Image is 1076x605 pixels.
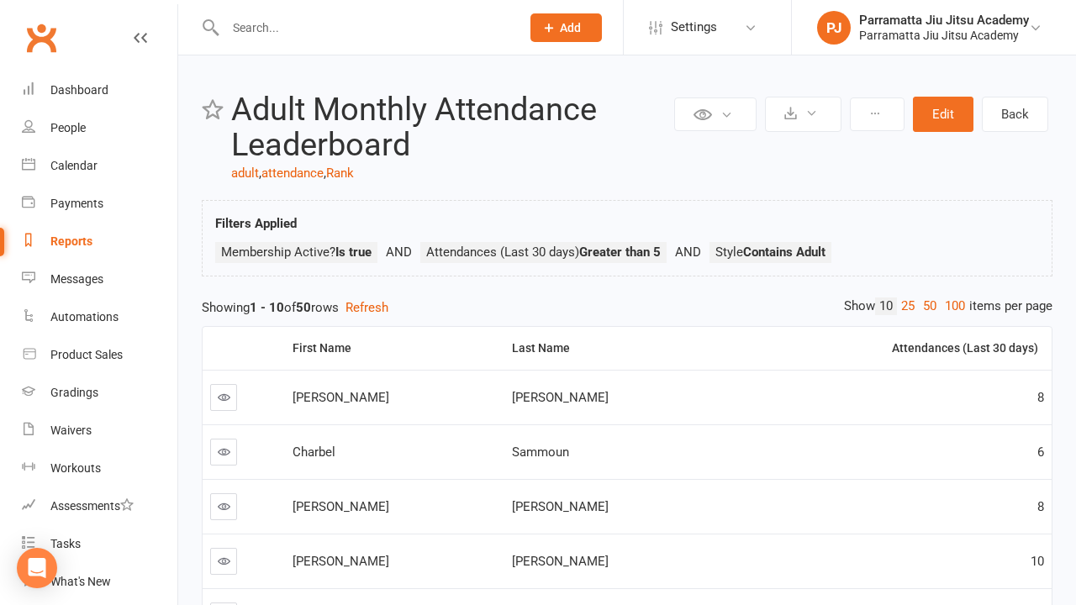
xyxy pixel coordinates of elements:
div: People [50,121,86,134]
span: 8 [1037,390,1044,405]
h2: Adult Monthly Attendance Leaderboard [231,92,670,163]
a: 100 [941,297,969,315]
div: Show items per page [844,297,1052,315]
div: Product Sales [50,348,123,361]
div: Messages [50,272,103,286]
strong: 50 [296,300,311,315]
strong: 1 - 10 [250,300,284,315]
span: [PERSON_NAME] [512,499,609,514]
a: Automations [22,298,177,336]
div: First Name [293,342,491,355]
a: 25 [897,297,919,315]
a: Dashboard [22,71,177,109]
button: Edit [913,97,973,132]
div: Tasks [50,537,81,550]
input: Search... [220,16,509,39]
span: Charbel [293,445,335,460]
a: Assessments [22,487,177,525]
div: Assessments [50,499,134,513]
span: 8 [1037,499,1044,514]
a: Product Sales [22,336,177,374]
div: Showing of rows [202,297,1052,318]
span: [PERSON_NAME] [512,390,609,405]
button: Refresh [345,297,388,318]
div: Open Intercom Messenger [17,548,57,588]
a: Back [982,97,1048,132]
a: adult [231,166,259,181]
a: People [22,109,177,147]
div: Calendar [50,159,98,172]
strong: Is true [335,245,372,260]
span: [PERSON_NAME] [293,390,389,405]
strong: Filters Applied [215,216,297,231]
div: Dashboard [50,83,108,97]
div: Waivers [50,423,92,437]
a: Rank [326,166,354,181]
span: Settings [671,8,717,46]
strong: Contains Adult [743,245,825,260]
div: Parramatta Jiu Jitsu Academy [859,28,1029,43]
a: Waivers [22,412,177,450]
button: Add [530,13,602,42]
a: attendance [261,166,324,181]
div: Parramatta Jiu Jitsu Academy [859,13,1029,28]
a: Messages [22,260,177,298]
div: Attendances (Last 30 days) [731,342,1038,355]
span: Style [715,245,825,260]
span: Attendances (Last 30 days) [426,245,661,260]
span: Membership Active? [221,245,372,260]
span: [PERSON_NAME] [293,499,389,514]
a: 50 [919,297,941,315]
div: Gradings [50,386,98,399]
span: [PERSON_NAME] [293,554,389,569]
div: What's New [50,575,111,588]
span: , [324,166,326,181]
span: 6 [1037,445,1044,460]
a: Gradings [22,374,177,412]
a: Reports [22,223,177,260]
a: Calendar [22,147,177,185]
div: Automations [50,310,119,324]
strong: Greater than 5 [579,245,661,260]
div: Payments [50,197,103,210]
a: Workouts [22,450,177,487]
a: What's New [22,563,177,601]
a: Clubworx [20,17,62,59]
span: , [259,166,261,181]
a: Payments [22,185,177,223]
span: Sammoun [512,445,569,460]
a: 10 [875,297,897,315]
span: [PERSON_NAME] [512,554,609,569]
span: 10 [1031,554,1044,569]
div: Workouts [50,461,101,475]
span: Add [560,21,581,34]
a: Tasks [22,525,177,563]
div: Reports [50,234,92,248]
div: Last Name [512,342,710,355]
div: PJ [817,11,851,45]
